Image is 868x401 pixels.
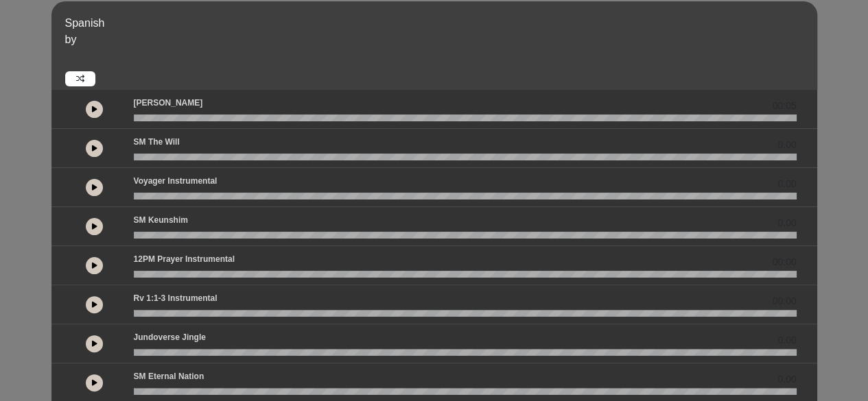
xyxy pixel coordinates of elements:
p: SM Keunshim [134,214,188,226]
span: 00:00 [772,294,796,308]
p: [PERSON_NAME] [134,97,203,109]
span: 0.00 [777,216,796,230]
span: by [65,34,77,45]
span: 0.00 [777,177,796,191]
span: 00:00 [772,255,796,269]
span: 0.00 [777,333,796,348]
p: Voyager Instrumental [134,175,218,187]
p: SM The Will [134,136,180,148]
p: SM Eternal Nation [134,370,204,382]
p: Jundoverse Jingle [134,331,206,343]
span: 00:05 [772,99,796,113]
span: 0.00 [777,372,796,387]
p: 12PM Prayer Instrumental [134,253,235,265]
p: Spanish [65,15,814,32]
p: Rv 1:1-3 Instrumental [134,292,218,304]
span: 0.00 [777,138,796,152]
